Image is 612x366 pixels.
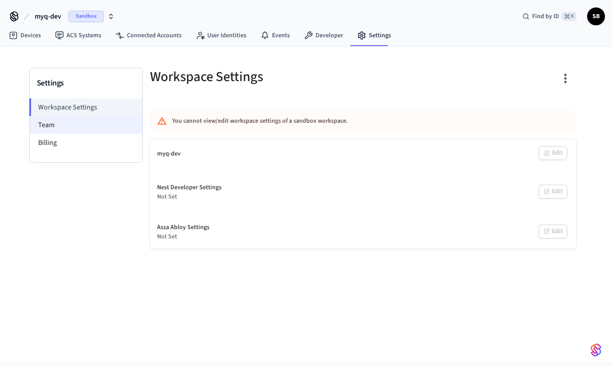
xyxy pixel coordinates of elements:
[29,98,142,116] li: Workspace Settings
[588,8,604,24] span: SB
[68,11,104,22] span: Sandbox
[350,27,398,43] a: Settings
[108,27,189,43] a: Connected Accounts
[562,12,576,21] span: ⌘ K
[297,27,350,43] a: Developer
[157,223,209,232] div: Assa Abloy Settings
[150,68,358,86] h5: Workspace Settings
[48,27,108,43] a: ACS Systems
[157,149,181,159] div: myq-dev
[157,232,209,241] div: Not Set
[253,27,297,43] a: Events
[532,12,559,21] span: Find by ID
[2,27,48,43] a: Devices
[515,8,584,24] div: Find by ID⌘ K
[35,11,61,22] span: myq-dev
[30,134,142,152] li: Billing
[587,8,605,25] button: SB
[591,343,601,357] img: SeamLogoGradient.69752ec5.svg
[189,27,253,43] a: User Identities
[157,183,221,192] div: Nest Developer Settings
[172,113,501,129] div: You cannot view/edit workspace settings of a sandbox workspace.
[37,77,135,90] h3: Settings
[30,116,142,134] li: Team
[157,192,221,202] div: Not Set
